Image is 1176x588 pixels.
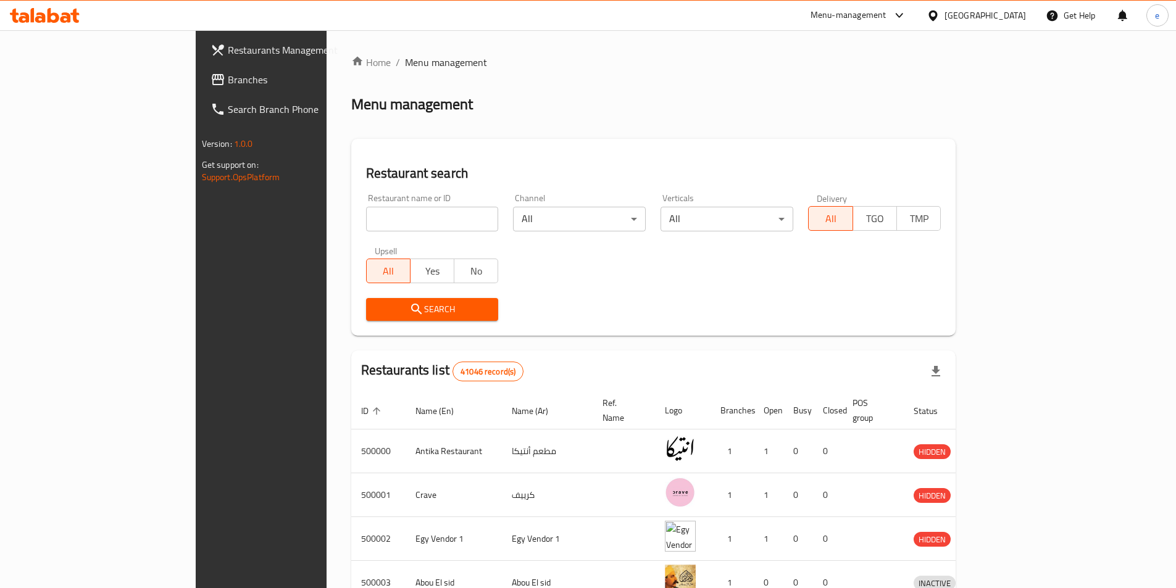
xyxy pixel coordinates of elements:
[1155,9,1159,22] span: e
[361,404,385,418] span: ID
[502,473,593,517] td: كرييف
[452,362,523,381] div: Total records count
[665,433,696,464] img: Antika Restaurant
[502,517,593,561] td: Egy Vendor 1
[376,302,489,317] span: Search
[783,429,813,473] td: 0
[665,477,696,508] img: Crave
[902,210,936,228] span: TMP
[914,532,951,547] div: HIDDEN
[665,521,696,552] img: Egy Vendor 1
[228,72,382,87] span: Branches
[512,404,564,418] span: Name (Ar)
[366,207,499,231] input: Search for restaurant name or ID..
[945,9,1026,22] div: [GEOGRAPHIC_DATA]
[711,517,754,561] td: 1
[202,169,280,185] a: Support.OpsPlatform
[201,35,392,65] a: Restaurants Management
[914,488,951,503] div: HIDDEN
[453,366,523,378] span: 41046 record(s)
[914,444,951,459] div: HIDDEN
[406,517,502,561] td: Egy Vendor 1
[603,395,640,425] span: Ref. Name
[351,55,956,70] nav: breadcrumb
[813,517,843,561] td: 0
[415,262,449,280] span: Yes
[914,404,954,418] span: Status
[454,259,498,283] button: No
[754,473,783,517] td: 1
[351,94,473,114] h2: Menu management
[366,164,941,183] h2: Restaurant search
[396,55,400,70] li: /
[813,429,843,473] td: 0
[234,136,253,152] span: 1.0.0
[811,8,886,23] div: Menu-management
[711,473,754,517] td: 1
[361,361,524,381] h2: Restaurants list
[228,43,382,57] span: Restaurants Management
[711,429,754,473] td: 1
[921,357,951,386] div: Export file
[754,429,783,473] td: 1
[754,517,783,561] td: 1
[914,489,951,503] span: HIDDEN
[783,517,813,561] td: 0
[813,473,843,517] td: 0
[783,392,813,429] th: Busy
[513,207,646,231] div: All
[655,392,711,429] th: Logo
[405,55,487,70] span: Menu management
[372,262,406,280] span: All
[783,473,813,517] td: 0
[661,207,793,231] div: All
[817,194,848,202] label: Delivery
[914,445,951,459] span: HIDDEN
[502,429,593,473] td: مطعم أنتيكا
[853,395,889,425] span: POS group
[914,532,951,547] span: HIDDEN
[415,404,470,418] span: Name (En)
[754,392,783,429] th: Open
[366,298,499,321] button: Search
[459,262,493,280] span: No
[202,136,232,152] span: Version:
[808,206,853,231] button: All
[896,206,941,231] button: TMP
[410,259,454,283] button: Yes
[228,102,382,117] span: Search Branch Phone
[814,210,848,228] span: All
[406,429,502,473] td: Antika Restaurant
[813,392,843,429] th: Closed
[858,210,892,228] span: TGO
[375,246,398,255] label: Upsell
[202,157,259,173] span: Get support on:
[201,94,392,124] a: Search Branch Phone
[201,65,392,94] a: Branches
[366,259,411,283] button: All
[711,392,754,429] th: Branches
[853,206,897,231] button: TGO
[406,473,502,517] td: Crave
